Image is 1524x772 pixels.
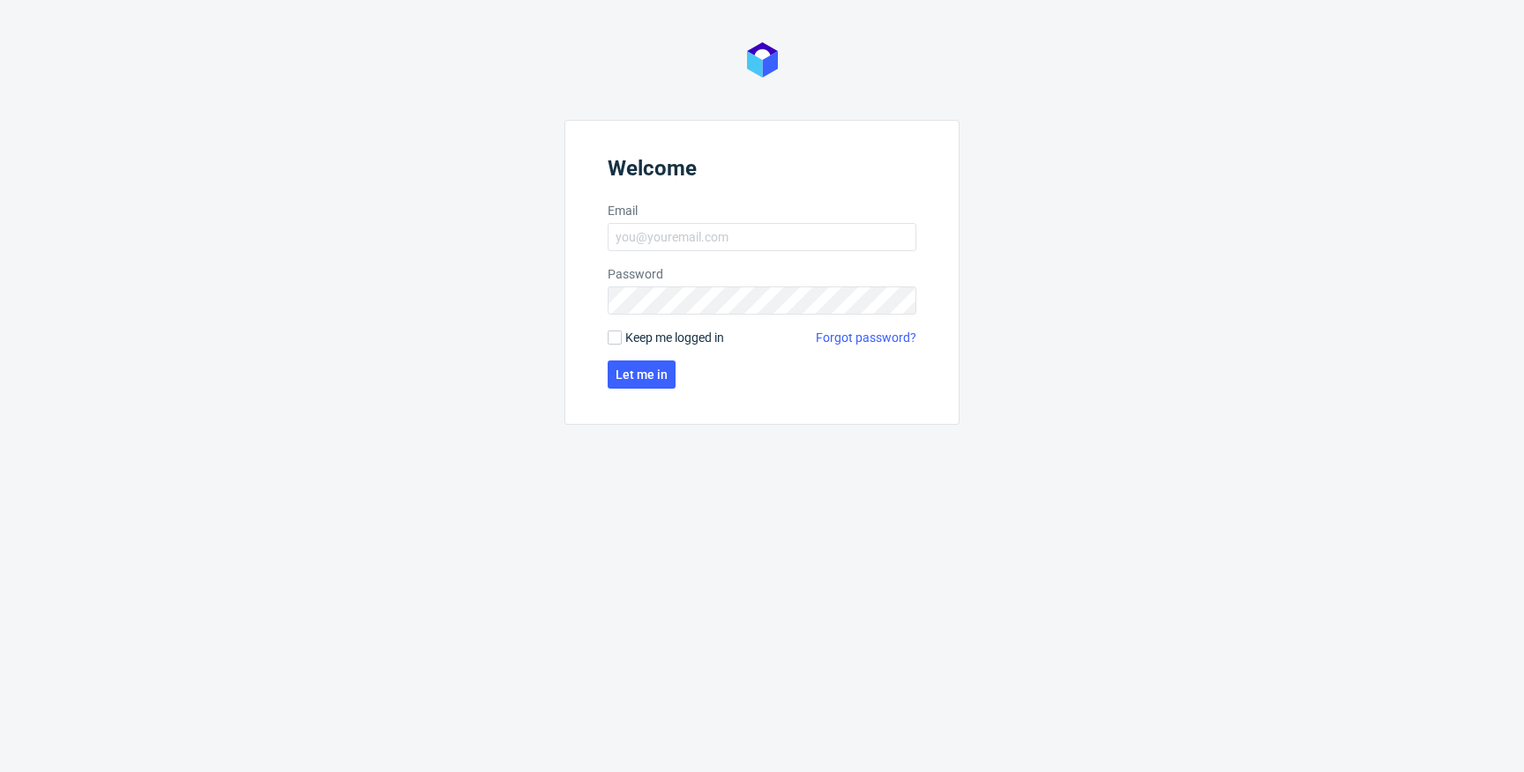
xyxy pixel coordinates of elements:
[608,202,916,219] label: Email
[625,329,724,346] span: Keep me logged in
[616,368,668,381] span: Let me in
[608,360,676,389] button: Let me in
[608,156,916,188] header: Welcome
[816,329,916,346] a: Forgot password?
[608,223,916,251] input: you@youremail.com
[608,265,916,283] label: Password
